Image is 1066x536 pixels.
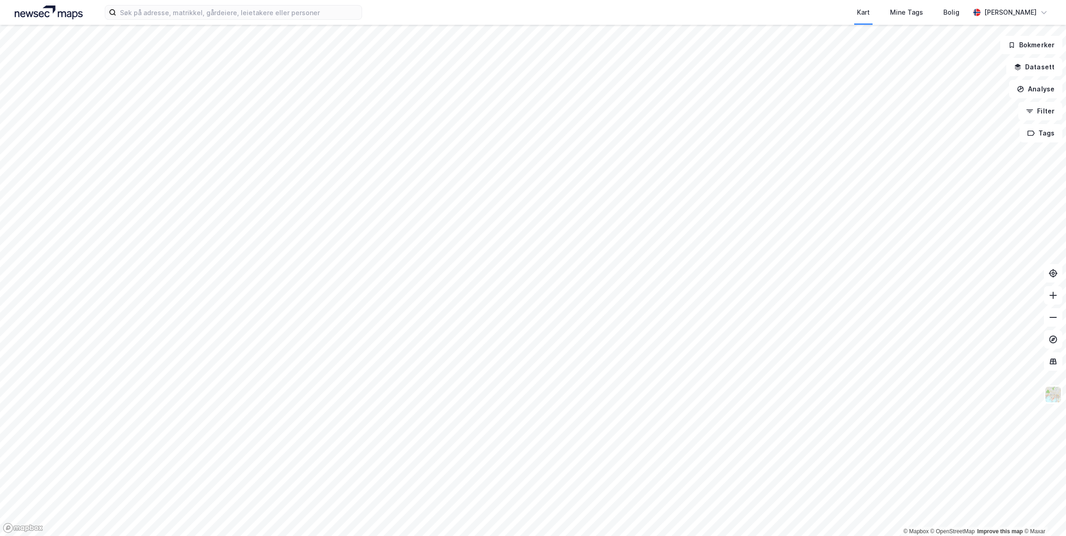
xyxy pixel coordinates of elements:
[930,528,975,535] a: OpenStreetMap
[984,7,1037,18] div: [PERSON_NAME]
[1020,492,1066,536] iframe: Chat Widget
[903,528,929,535] a: Mapbox
[857,7,870,18] div: Kart
[116,6,362,19] input: Søk på adresse, matrikkel, gårdeiere, leietakere eller personer
[1018,102,1062,120] button: Filter
[1044,386,1062,403] img: Z
[943,7,959,18] div: Bolig
[1009,80,1062,98] button: Analyse
[1000,36,1062,54] button: Bokmerker
[977,528,1023,535] a: Improve this map
[890,7,923,18] div: Mine Tags
[3,523,43,533] a: Mapbox homepage
[15,6,83,19] img: logo.a4113a55bc3d86da70a041830d287a7e.svg
[1020,124,1062,142] button: Tags
[1006,58,1062,76] button: Datasett
[1020,492,1066,536] div: Kontrollprogram for chat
